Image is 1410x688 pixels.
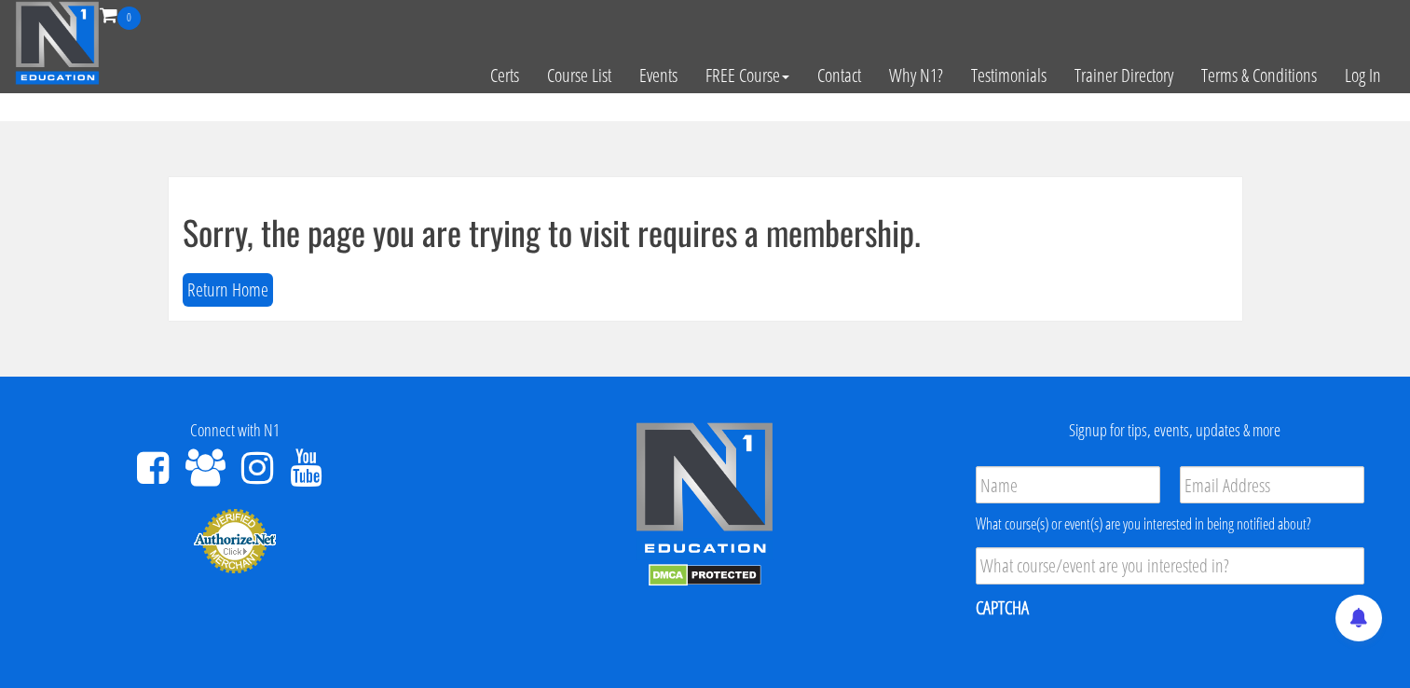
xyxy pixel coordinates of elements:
button: Return Home [183,273,273,308]
a: Log In [1331,30,1395,121]
a: 0 [100,2,141,27]
label: CAPTCHA [976,596,1029,620]
a: Events [625,30,691,121]
input: What course/event are you interested in? [976,547,1364,585]
a: Course List [533,30,625,121]
a: Testimonials [957,30,1061,121]
input: Name [976,466,1160,503]
h4: Signup for tips, events, updates & more [954,421,1396,440]
a: Terms & Conditions [1187,30,1331,121]
h1: Sorry, the page you are trying to visit requires a membership. [183,213,1228,251]
h4: Connect with N1 [14,421,456,440]
img: Authorize.Net Merchant - Click to Verify [193,507,277,574]
input: Email Address [1180,466,1364,503]
a: FREE Course [691,30,803,121]
img: n1-education [15,1,100,85]
span: 0 [117,7,141,30]
a: Why N1? [875,30,957,121]
a: Trainer Directory [1061,30,1187,121]
a: Contact [803,30,875,121]
div: What course(s) or event(s) are you interested in being notified about? [976,513,1364,535]
img: DMCA.com Protection Status [649,564,761,586]
img: n1-edu-logo [635,421,774,559]
a: Certs [476,30,533,121]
